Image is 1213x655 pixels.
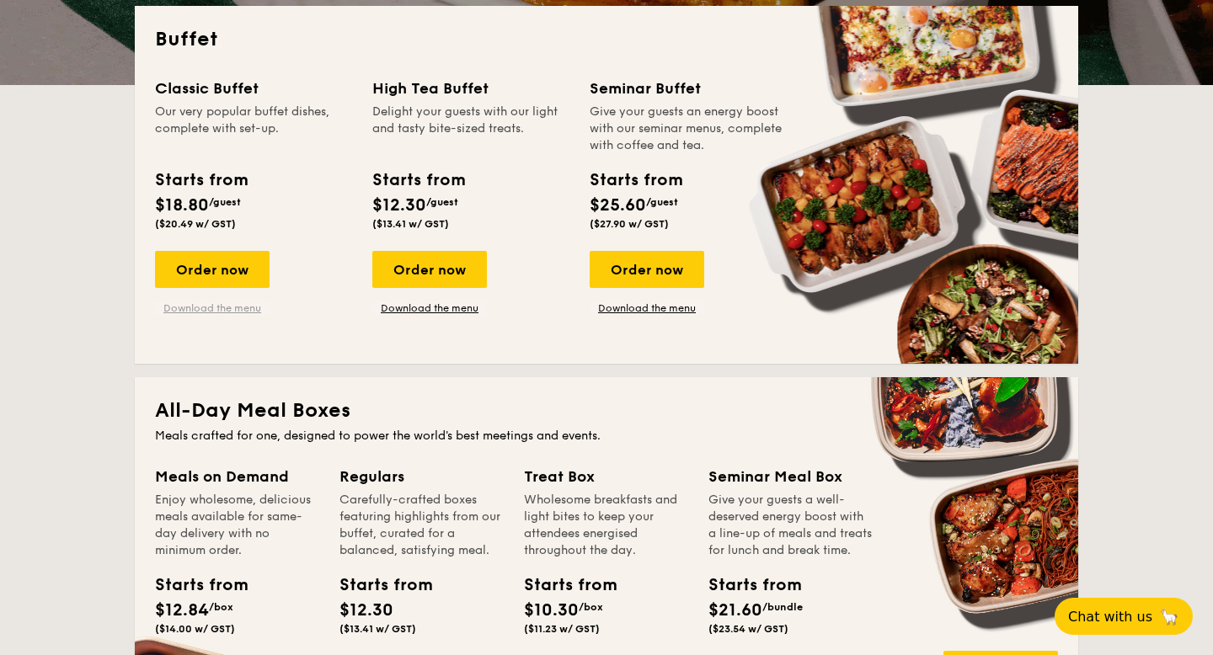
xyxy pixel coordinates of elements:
span: ($13.41 w/ GST) [372,218,449,230]
span: $12.84 [155,600,209,620]
span: $10.30 [524,600,579,620]
span: $12.30 [339,600,393,620]
span: $25.60 [590,195,646,216]
div: Starts from [524,572,600,598]
div: Enjoy wholesome, delicious meals available for same-day delivery with no minimum order. [155,492,319,559]
span: /box [579,601,603,613]
span: $21.60 [708,600,762,620]
span: Chat with us [1068,609,1152,625]
div: Carefully-crafted boxes featuring highlights from our buffet, curated for a balanced, satisfying ... [339,492,504,559]
div: Order now [155,251,270,288]
div: Classic Buffet [155,77,352,100]
div: High Tea Buffet [372,77,569,100]
span: /bundle [762,601,803,613]
h2: Buffet [155,26,1058,53]
div: Seminar Buffet [590,77,787,100]
div: Wholesome breakfasts and light bites to keep your attendees energised throughout the day. [524,492,688,559]
h2: All-Day Meal Boxes [155,397,1058,424]
div: Seminar Meal Box [708,465,873,488]
span: $18.80 [155,195,209,216]
div: Starts from [708,572,784,598]
div: Starts from [155,168,247,193]
span: /guest [646,196,678,208]
div: Starts from [339,572,415,598]
a: Download the menu [372,301,487,315]
span: /guest [426,196,458,208]
div: Order now [372,251,487,288]
div: Our very popular buffet dishes, complete with set-up. [155,104,352,154]
div: Order now [590,251,704,288]
div: Give your guests an energy boost with our seminar menus, complete with coffee and tea. [590,104,787,154]
div: Give your guests a well-deserved energy boost with a line-up of meals and treats for lunch and br... [708,492,873,559]
span: /guest [209,196,241,208]
button: Chat with us🦙 [1055,598,1193,635]
span: 🦙 [1159,607,1179,626]
span: $12.30 [372,195,426,216]
span: /box [209,601,233,613]
span: ($27.90 w/ GST) [590,218,669,230]
div: Delight your guests with our light and tasty bite-sized treats. [372,104,569,154]
div: Starts from [372,168,464,193]
span: ($20.49 w/ GST) [155,218,236,230]
div: Treat Box [524,465,688,488]
a: Download the menu [590,301,704,315]
div: Regulars [339,465,504,488]
a: Download the menu [155,301,270,315]
span: ($23.54 w/ GST) [708,623,788,635]
span: ($11.23 w/ GST) [524,623,600,635]
span: ($13.41 w/ GST) [339,623,416,635]
span: ($14.00 w/ GST) [155,623,235,635]
div: Meals crafted for one, designed to power the world's best meetings and events. [155,428,1058,445]
div: Meals on Demand [155,465,319,488]
div: Starts from [590,168,681,193]
div: Starts from [155,572,231,598]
